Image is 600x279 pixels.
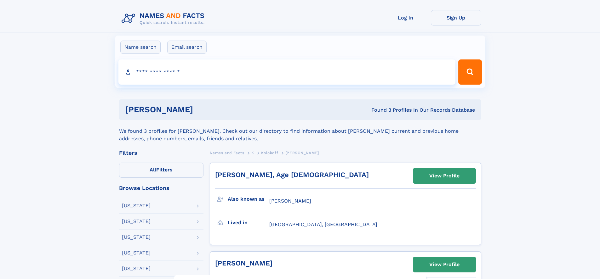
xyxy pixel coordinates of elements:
[210,149,244,157] a: Names and Facts
[122,219,151,224] div: [US_STATE]
[215,259,272,267] a: [PERSON_NAME]
[167,41,207,54] label: Email search
[119,10,210,27] img: Logo Names and Facts
[269,198,311,204] span: [PERSON_NAME]
[150,167,156,173] span: All
[228,217,269,228] h3: Lived in
[125,106,282,114] h1: [PERSON_NAME]
[119,120,481,142] div: We found 3 profiles for [PERSON_NAME]. Check out our directory to find information about [PERSON_...
[251,151,254,155] span: K
[122,235,151,240] div: [US_STATE]
[458,59,482,85] button: Search Button
[120,41,161,54] label: Name search
[380,10,431,25] a: Log In
[261,149,278,157] a: Kolokoff
[285,151,319,155] span: [PERSON_NAME]
[431,10,481,25] a: Sign Up
[122,266,151,271] div: [US_STATE]
[282,107,475,114] div: Found 3 Profiles In Our Records Database
[119,185,203,191] div: Browse Locations
[119,163,203,178] label: Filters
[413,257,476,272] a: View Profile
[269,221,377,227] span: [GEOGRAPHIC_DATA], [GEOGRAPHIC_DATA]
[251,149,254,157] a: K
[228,194,269,204] h3: Also known as
[429,169,460,183] div: View Profile
[122,250,151,255] div: [US_STATE]
[429,257,460,272] div: View Profile
[119,150,203,156] div: Filters
[413,168,476,183] a: View Profile
[118,59,456,85] input: search input
[215,171,369,179] a: [PERSON_NAME], Age [DEMOGRAPHIC_DATA]
[122,203,151,208] div: [US_STATE]
[261,151,278,155] span: Kolokoff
